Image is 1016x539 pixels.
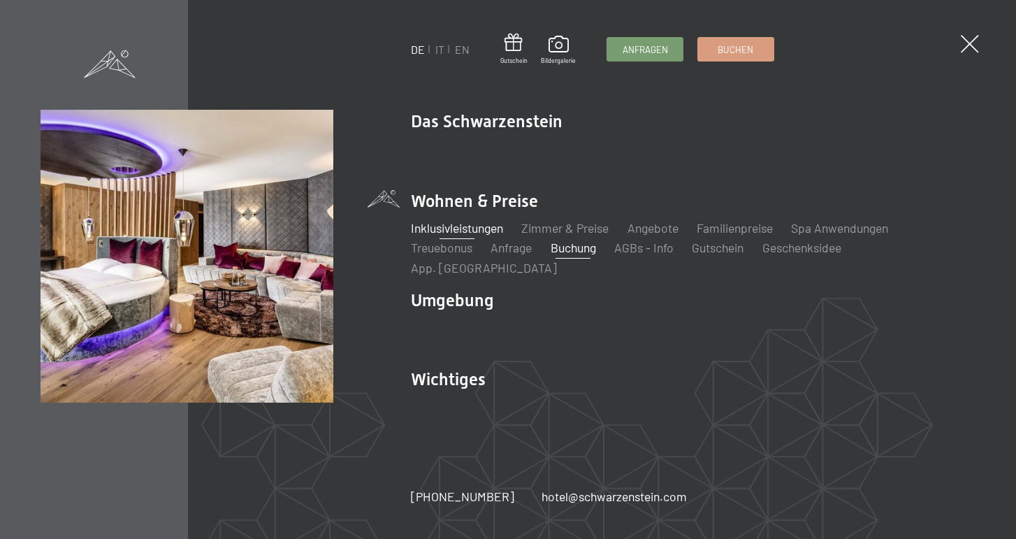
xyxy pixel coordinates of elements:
a: hotel@schwarzenstein.com [542,488,687,505]
a: EN [455,43,470,56]
a: Gutschein [692,240,743,255]
a: IT [435,43,444,56]
a: Inklusivleistungen [411,220,503,236]
a: AGBs - Info [614,240,674,255]
a: Zimmer & Preise [521,220,609,236]
a: App. [GEOGRAPHIC_DATA] [411,260,557,275]
a: [PHONE_NUMBER] [411,488,514,505]
a: Anfrage [491,240,532,255]
span: Anfragen [623,43,668,56]
a: Familienpreise [697,220,773,236]
a: Buchen [698,38,774,61]
a: Spa Anwendungen [791,220,888,236]
a: DE [411,43,425,56]
span: Gutschein [500,57,528,65]
span: [PHONE_NUMBER] [411,489,514,504]
a: Gutschein [500,34,528,65]
a: Treuebonus [411,240,472,255]
a: Angebote [627,220,678,236]
a: Buchung [551,240,596,255]
span: Bildergalerie [541,57,576,65]
a: Bildergalerie [541,36,576,65]
span: Buchen [718,43,753,56]
a: Anfragen [607,38,683,61]
a: Geschenksidee [762,240,841,255]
